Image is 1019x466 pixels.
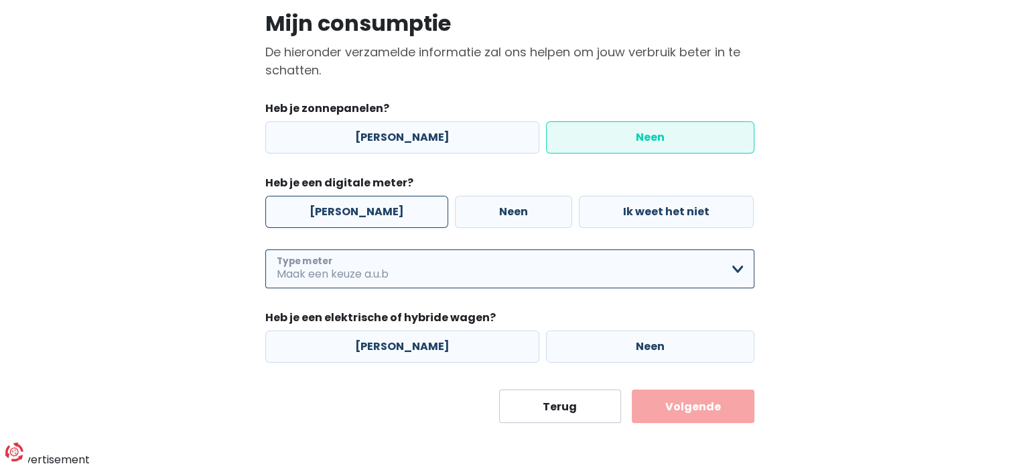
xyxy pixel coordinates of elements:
[265,101,754,121] legend: Heb je zonnepanelen?
[455,196,572,228] label: Neen
[265,310,754,331] legend: Heb je een elektrische of hybride wagen?
[265,331,539,363] label: [PERSON_NAME]
[546,121,754,154] label: Neen
[265,11,754,36] h1: Mijn consumptie
[632,390,754,423] button: Volgende
[265,43,754,79] p: De hieronder verzamelde informatie zal ons helpen om jouw verbruik beter in te schatten.
[579,196,754,228] label: Ik weet het niet
[546,331,754,363] label: Neen
[265,196,448,228] label: [PERSON_NAME]
[499,390,622,423] button: Terug
[265,175,754,196] legend: Heb je een digitale meter?
[265,121,539,154] label: [PERSON_NAME]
